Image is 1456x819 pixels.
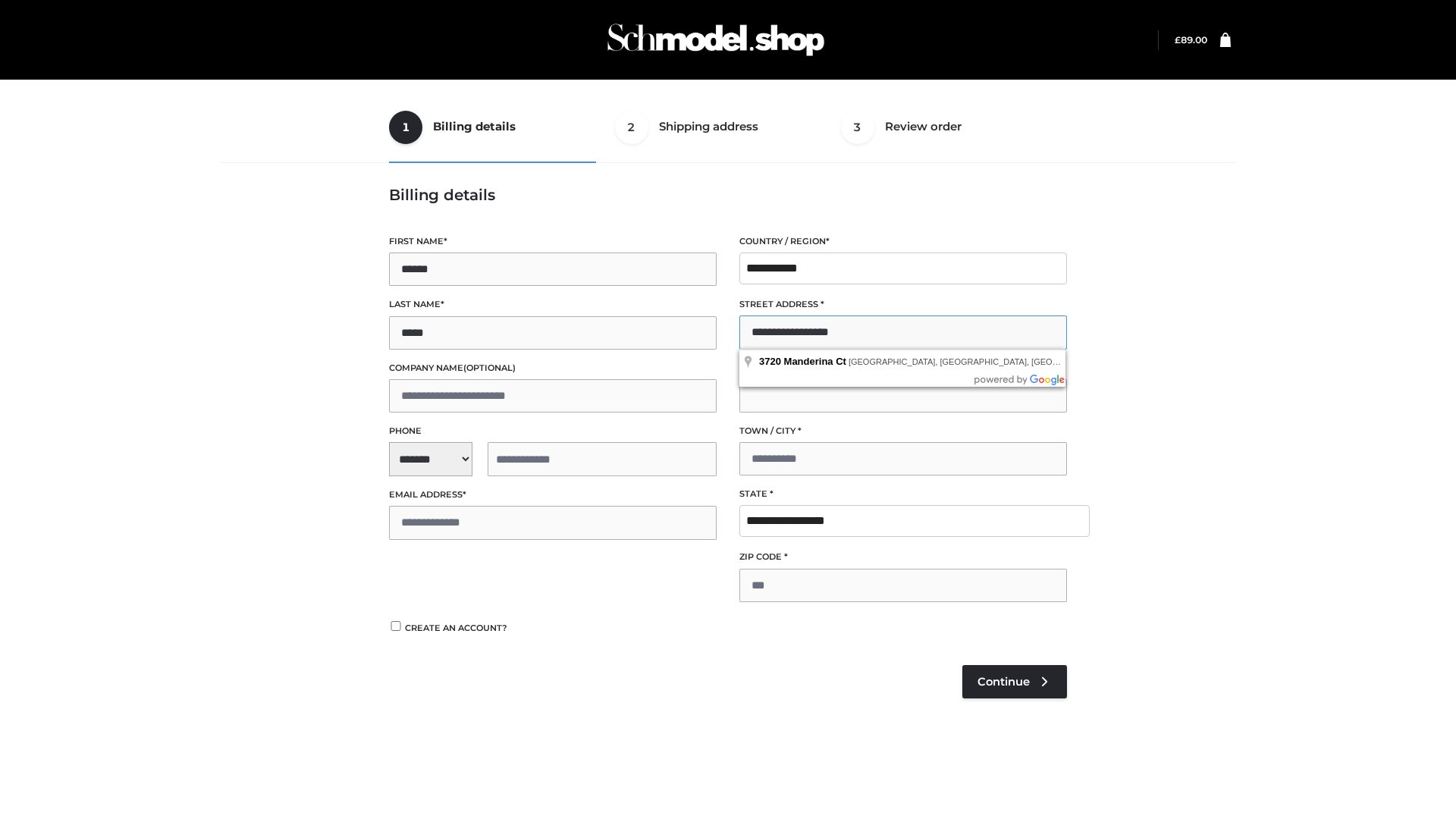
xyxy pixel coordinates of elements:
span: (optional) [463,362,516,373]
input: Create an account? [389,621,403,631]
img: Schmodel Admin 964 [602,10,830,70]
span: Manderina Ct [784,356,846,367]
a: £89.00 [1175,34,1207,45]
a: Continue [962,665,1067,698]
h3: Billing details [389,186,1067,204]
label: State [739,487,1067,501]
span: Create an account? [405,623,507,633]
label: Street address [739,297,1067,312]
span: £ [1175,34,1181,45]
label: Email address [389,488,717,502]
label: ZIP Code [739,550,1067,564]
label: Last name [389,297,717,312]
span: 3720 [759,356,781,367]
span: Continue [977,675,1030,689]
label: Company name [389,361,717,375]
label: First name [389,234,717,249]
bdi: 89.00 [1175,34,1207,45]
span: [GEOGRAPHIC_DATA], [GEOGRAPHIC_DATA], [GEOGRAPHIC_DATA] [849,357,1119,366]
label: Phone [389,424,717,438]
label: Town / City [739,424,1067,438]
label: Country / Region [739,234,1067,249]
